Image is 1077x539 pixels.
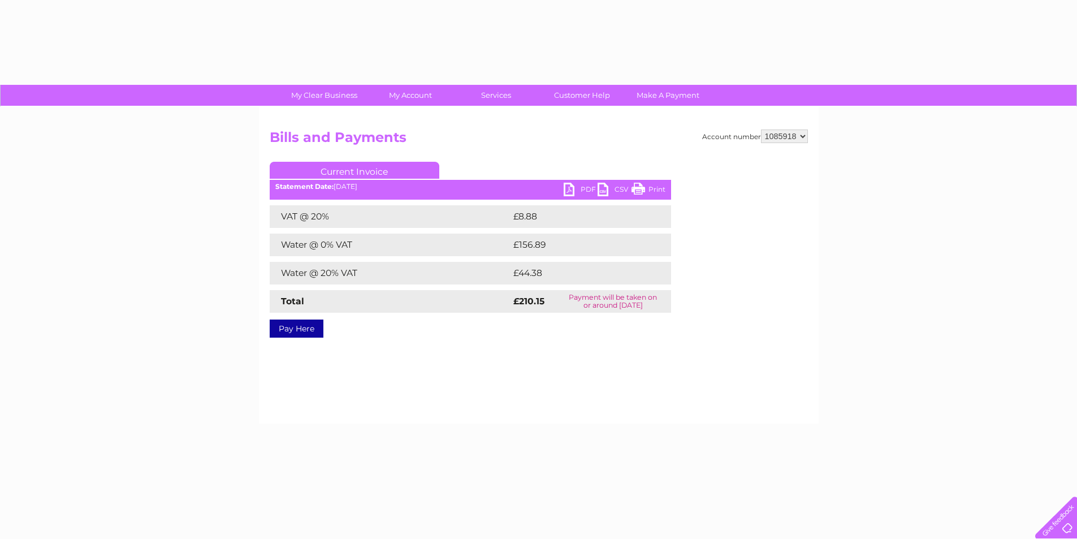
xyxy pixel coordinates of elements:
[535,85,629,106] a: Customer Help
[281,296,304,307] strong: Total
[270,162,439,179] a: Current Invoice
[632,183,665,199] a: Print
[511,262,648,284] td: £44.38
[702,130,808,143] div: Account number
[270,234,511,256] td: Water @ 0% VAT
[564,183,598,199] a: PDF
[511,205,645,228] td: £8.88
[621,85,715,106] a: Make A Payment
[270,130,808,151] h2: Bills and Payments
[270,262,511,284] td: Water @ 20% VAT
[364,85,457,106] a: My Account
[278,85,371,106] a: My Clear Business
[555,290,671,313] td: Payment will be taken on or around [DATE]
[275,182,334,191] b: Statement Date:
[511,234,651,256] td: £156.89
[270,183,671,191] div: [DATE]
[598,183,632,199] a: CSV
[270,205,511,228] td: VAT @ 20%
[449,85,543,106] a: Services
[513,296,544,307] strong: £210.15
[270,320,323,338] a: Pay Here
